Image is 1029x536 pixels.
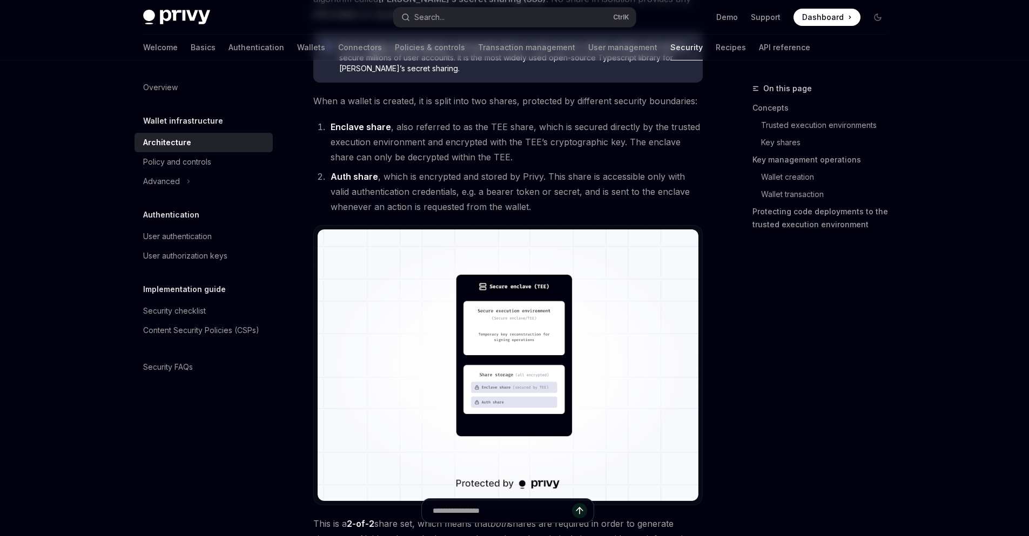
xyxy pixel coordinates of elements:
a: Transaction management [478,35,575,60]
a: Content Security Policies (CSPs) [134,321,273,340]
a: Dashboard [793,9,860,26]
a: Key management operations [752,151,895,168]
div: Overview [143,81,178,94]
button: Toggle dark mode [869,9,886,26]
a: Key shares [752,134,895,151]
span: When a wallet is created, it is split into two shares, protected by different security boundaries: [313,93,703,108]
a: Protecting code deployments to the trusted execution environment [752,203,895,233]
a: Policies & controls [395,35,465,60]
a: Trusted execution environments [752,117,895,134]
strong: Auth share [331,171,378,182]
a: Welcome [143,35,178,60]
a: Security FAQs [134,357,273,377]
h5: Wallet infrastructure [143,114,223,127]
a: Wallet transaction [752,186,895,203]
a: Authentication [228,35,284,60]
h5: Authentication [143,208,199,221]
img: dark logo [143,10,210,25]
a: Basics [191,35,216,60]
a: Wallets [297,35,325,60]
a: Overview [134,78,273,97]
div: Policy and controls [143,155,211,168]
a: Policy and controls [134,152,273,172]
div: Search... [414,11,445,24]
strong: Enclave share [331,121,391,132]
a: User authentication [134,227,273,246]
a: Connectors [338,35,382,60]
li: , which is encrypted and stored by Privy. This share is accessible only with valid authentication... [327,169,703,214]
a: Security checklist [134,301,273,321]
a: User authorization keys [134,246,273,266]
h5: Implementation guide [143,283,226,296]
a: API reference [759,35,810,60]
img: Trusted execution environment key shares [318,229,698,501]
div: User authorization keys [143,249,227,262]
span: Dashboard [802,12,844,23]
a: Security [670,35,703,60]
div: Security FAQs [143,361,193,374]
button: Send message [572,503,587,518]
div: Advanced [143,175,180,188]
a: Architecture [134,133,273,152]
a: Demo [716,12,738,23]
div: Content Security Policies (CSPs) [143,324,259,337]
div: Security checklist [143,304,206,317]
div: Architecture [143,136,191,149]
a: Concepts [752,99,895,117]
a: Support [751,12,781,23]
span: Ctrl K [613,13,629,22]
span: On this page [763,82,812,95]
div: User authentication [143,230,212,243]
button: Open search [394,8,636,27]
a: Wallet creation [752,168,895,186]
button: Toggle Advanced section [134,172,273,191]
a: User management [588,35,657,60]
li: , also referred to as the TEE share, which is secured directly by the trusted execution environme... [327,119,703,165]
a: Recipes [716,35,746,60]
input: Ask a question... [433,499,572,523]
